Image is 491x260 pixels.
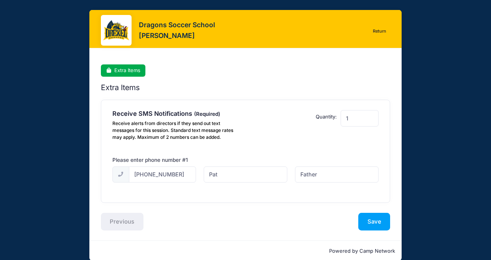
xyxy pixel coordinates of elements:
[139,31,215,39] h3: [PERSON_NAME]
[112,110,242,118] h4: Receive SMS Notifications
[358,213,390,230] button: Save
[112,156,188,164] label: Please enter phone number #
[112,120,242,141] div: Receive alerts from directors if they send out text messages for this session. Standard text mess...
[139,21,215,29] h3: Dragons Soccer School
[96,247,395,255] p: Powered by Camp Network
[295,166,379,183] input: Relationship
[101,64,146,77] a: Extra Items
[341,110,379,127] input: Quantity
[204,166,287,183] input: Name
[186,157,188,163] span: 1
[101,83,390,92] h2: Extra Items
[369,27,390,36] a: Return
[129,166,196,183] input: (xxx) xxx-xxxx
